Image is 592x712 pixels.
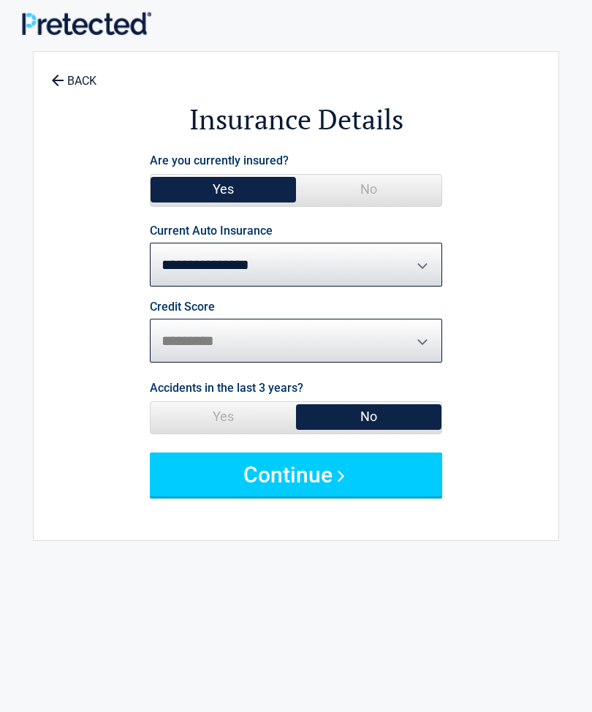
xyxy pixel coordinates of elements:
[22,12,151,35] img: Main Logo
[151,402,296,431] span: Yes
[150,225,273,237] label: Current Auto Insurance
[150,378,303,398] label: Accidents in the last 3 years?
[296,175,441,204] span: No
[150,301,215,313] label: Credit Score
[48,61,99,87] a: BACK
[41,101,551,138] h2: Insurance Details
[296,402,441,431] span: No
[150,151,289,170] label: Are you currently insured?
[150,452,442,496] button: Continue
[151,175,296,204] span: Yes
